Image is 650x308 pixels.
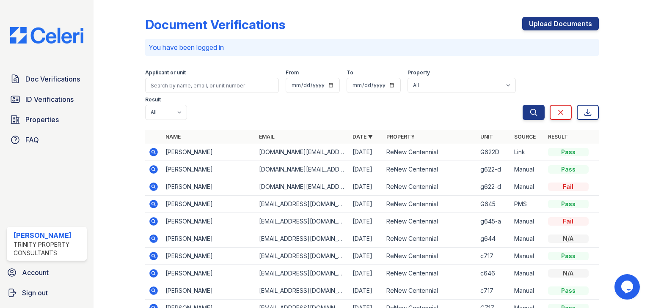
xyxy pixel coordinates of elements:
a: Result [548,134,568,140]
div: Pass [548,165,589,174]
td: ReNew Centennial [383,161,476,178]
td: [EMAIL_ADDRESS][DOMAIN_NAME] [256,196,349,213]
td: Manual [511,178,545,196]
span: Doc Verifications [25,74,80,84]
td: ReNew Centennial [383,213,476,230]
td: Manual [511,265,545,282]
a: Properties [7,111,87,128]
td: [DATE] [349,265,383,282]
td: [PERSON_NAME] [162,144,256,161]
div: Pass [548,200,589,208]
td: G622D [477,144,511,161]
td: [DOMAIN_NAME][EMAIL_ADDRESS][DOMAIN_NAME] [256,144,349,161]
td: Link [511,144,545,161]
td: [EMAIL_ADDRESS][DOMAIN_NAME] [256,265,349,282]
span: FAQ [25,135,39,145]
td: [DATE] [349,248,383,265]
td: Manual [511,248,545,265]
div: Pass [548,286,589,295]
div: Fail [548,183,589,191]
a: Doc Verifications [7,71,87,87]
label: Property [408,69,430,76]
td: [PERSON_NAME] [162,196,256,213]
td: [DATE] [349,161,383,178]
td: Manual [511,230,545,248]
span: Properties [25,114,59,125]
a: Source [514,134,536,140]
div: Document Verifications [145,17,285,32]
div: Pass [548,252,589,260]
a: Upload Documents [522,17,599,30]
td: [EMAIL_ADDRESS][DOMAIN_NAME] [256,282,349,300]
td: ReNew Centennial [383,144,476,161]
span: Sign out [22,288,48,298]
td: g645-a [477,213,511,230]
a: Date ▼ [353,134,373,140]
td: PMS [511,196,545,213]
td: ReNew Centennial [383,230,476,248]
div: Pass [548,148,589,156]
td: [DATE] [349,144,383,161]
td: [PERSON_NAME] [162,248,256,265]
div: Trinity Property Consultants [14,240,83,257]
label: Applicant or unit [145,69,186,76]
td: [PERSON_NAME] [162,178,256,196]
td: [PERSON_NAME] [162,230,256,248]
td: c717 [477,248,511,265]
a: FAQ [7,131,87,148]
div: N/A [548,269,589,278]
label: To [347,69,353,76]
p: You have been logged in [149,42,595,52]
a: Unit [480,134,493,140]
img: CE_Logo_Blue-a8612792a0a2168367f1c8372b55b34899dd931a85d93a1a3d3e32e68fde9ad4.png [3,27,90,44]
div: Fail [548,217,589,226]
td: [EMAIL_ADDRESS][DOMAIN_NAME] [256,248,349,265]
td: [DOMAIN_NAME][EMAIL_ADDRESS][DOMAIN_NAME] [256,178,349,196]
td: g644 [477,230,511,248]
td: c717 [477,282,511,300]
td: [DATE] [349,213,383,230]
td: [PERSON_NAME] [162,213,256,230]
td: g622-d [477,161,511,178]
td: [PERSON_NAME] [162,282,256,300]
td: [EMAIL_ADDRESS][DOMAIN_NAME] [256,230,349,248]
td: [PERSON_NAME] [162,265,256,282]
td: Manual [511,213,545,230]
a: Name [165,134,181,140]
label: From [286,69,299,76]
span: ID Verifications [25,94,74,104]
iframe: chat widget [614,274,642,300]
div: [PERSON_NAME] [14,230,83,240]
a: ID Verifications [7,91,87,108]
td: G645 [477,196,511,213]
td: g622-d [477,178,511,196]
td: c646 [477,265,511,282]
td: [DATE] [349,282,383,300]
td: ReNew Centennial [383,248,476,265]
td: Manual [511,161,545,178]
a: Email [259,134,275,140]
span: Account [22,267,49,278]
td: [DATE] [349,178,383,196]
td: ReNew Centennial [383,265,476,282]
td: [DATE] [349,196,383,213]
td: Manual [511,282,545,300]
td: [DATE] [349,230,383,248]
td: ReNew Centennial [383,196,476,213]
td: ReNew Centennial [383,178,476,196]
td: [PERSON_NAME] [162,161,256,178]
a: Account [3,264,90,281]
td: ReNew Centennial [383,282,476,300]
a: Property [386,134,415,140]
td: [EMAIL_ADDRESS][DOMAIN_NAME] [256,213,349,230]
div: N/A [548,234,589,243]
td: [DOMAIN_NAME][EMAIL_ADDRESS][DOMAIN_NAME] [256,161,349,178]
a: Sign out [3,284,90,301]
label: Result [145,96,161,103]
input: Search by name, email, or unit number [145,78,279,93]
